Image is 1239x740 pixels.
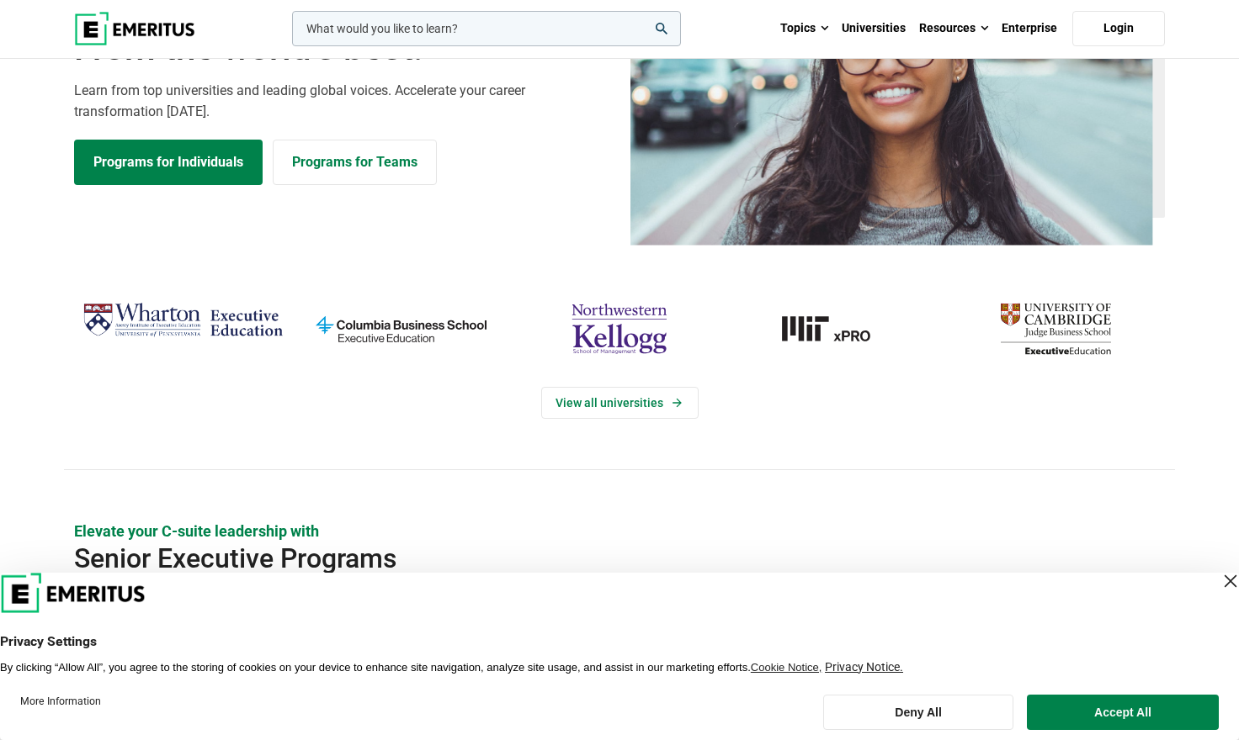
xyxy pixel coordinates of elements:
[292,11,681,46] input: woocommerce-product-search-field-0
[300,296,502,362] img: columbia-business-school
[737,296,939,362] img: MIT xPRO
[74,80,609,123] p: Learn from top universities and leading global voices. Accelerate your career transformation [DATE].
[737,296,939,362] a: MIT-xPRO
[955,296,1157,362] img: cambridge-judge-business-school
[82,296,284,346] img: Wharton Executive Education
[74,521,1165,542] p: Elevate your C-suite leadership with
[541,387,699,419] a: View Universities
[74,140,263,185] a: Explore Programs
[518,296,720,362] img: northwestern-kellogg
[74,542,1056,575] h2: Senior Executive Programs
[1072,11,1165,46] a: Login
[273,140,437,185] a: Explore for Business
